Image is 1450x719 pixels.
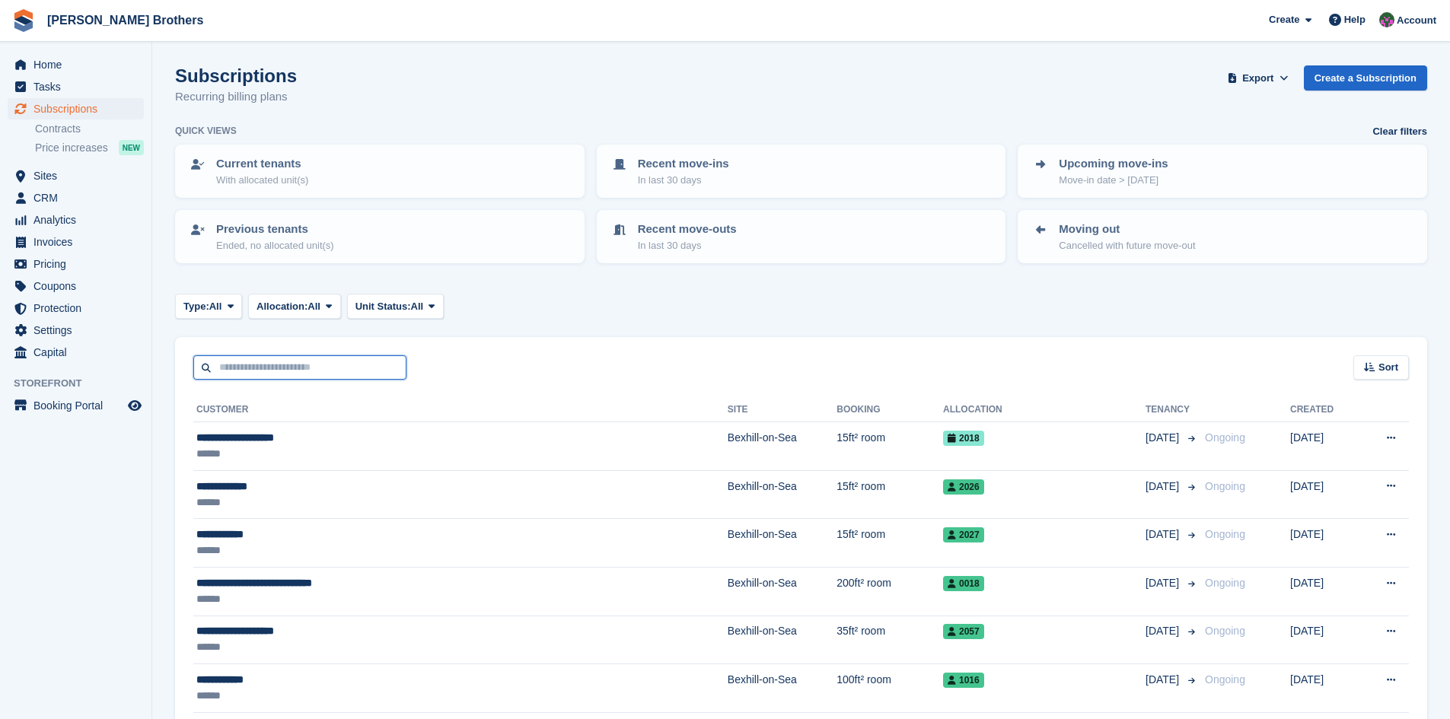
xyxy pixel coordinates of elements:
[175,294,242,319] button: Type: All
[33,253,125,275] span: Pricing
[943,576,984,591] span: 0018
[1378,360,1398,375] span: Sort
[837,470,943,519] td: 15ft² room
[943,398,1146,422] th: Allocation
[1205,577,1245,589] span: Ongoing
[119,140,144,155] div: NEW
[216,238,334,253] p: Ended, no allocated unit(s)
[943,431,984,446] span: 2018
[728,422,837,471] td: Bexhill-on-Sea
[33,231,125,253] span: Invoices
[35,122,144,136] a: Contracts
[411,299,424,314] span: All
[1205,480,1245,492] span: Ongoing
[33,395,125,416] span: Booking Portal
[126,396,144,415] a: Preview store
[308,299,320,314] span: All
[1269,12,1299,27] span: Create
[728,664,837,713] td: Bexhill-on-Sea
[33,320,125,341] span: Settings
[837,567,943,616] td: 200ft² room
[175,124,237,138] h6: Quick views
[216,221,334,238] p: Previous tenants
[837,519,943,568] td: 15ft² room
[638,173,729,188] p: In last 30 days
[1205,673,1245,686] span: Ongoing
[33,98,125,119] span: Subscriptions
[8,231,144,253] a: menu
[1290,616,1359,664] td: [DATE]
[355,299,411,314] span: Unit Status:
[1059,173,1168,188] p: Move-in date > [DATE]
[943,479,984,495] span: 2026
[837,422,943,471] td: 15ft² room
[1019,146,1426,196] a: Upcoming move-ins Move-in date > [DATE]
[1205,528,1245,540] span: Ongoing
[14,376,151,391] span: Storefront
[598,212,1005,262] a: Recent move-outs In last 30 days
[216,155,308,173] p: Current tenants
[943,673,984,688] span: 1016
[728,398,837,422] th: Site
[33,76,125,97] span: Tasks
[33,297,125,319] span: Protection
[598,146,1005,196] a: Recent move-ins In last 30 days
[1290,519,1359,568] td: [DATE]
[209,299,222,314] span: All
[1146,479,1182,495] span: [DATE]
[8,275,144,297] a: menu
[1146,430,1182,446] span: [DATE]
[216,173,308,188] p: With allocated unit(s)
[248,294,341,319] button: Allocation: All
[175,65,297,86] h1: Subscriptions
[728,616,837,664] td: Bexhill-on-Sea
[1059,155,1168,173] p: Upcoming move-ins
[33,187,125,208] span: CRM
[1059,238,1195,253] p: Cancelled with future move-out
[728,567,837,616] td: Bexhill-on-Sea
[8,342,144,363] a: menu
[8,187,144,208] a: menu
[1146,575,1182,591] span: [DATE]
[8,54,144,75] a: menu
[1290,664,1359,713] td: [DATE]
[257,299,308,314] span: Allocation:
[1379,12,1394,27] img: Nick Wright
[33,275,125,297] span: Coupons
[347,294,444,319] button: Unit Status: All
[177,212,583,262] a: Previous tenants Ended, no allocated unit(s)
[728,519,837,568] td: Bexhill-on-Sea
[33,165,125,186] span: Sites
[8,253,144,275] a: menu
[35,141,108,155] span: Price increases
[1146,623,1182,639] span: [DATE]
[8,320,144,341] a: menu
[12,9,35,32] img: stora-icon-8386f47178a22dfd0bd8f6a31ec36ba5ce8667c1dd55bd0f319d3a0aa187defe.svg
[1225,65,1292,91] button: Export
[943,527,984,542] span: 2027
[1344,12,1366,27] span: Help
[1372,124,1427,139] a: Clear filters
[8,76,144,97] a: menu
[8,98,144,119] a: menu
[1290,567,1359,616] td: [DATE]
[837,664,943,713] td: 100ft² room
[1205,625,1245,637] span: Ongoing
[943,624,984,639] span: 2057
[183,299,209,314] span: Type:
[1290,470,1359,519] td: [DATE]
[1019,212,1426,262] a: Moving out Cancelled with future move-out
[1059,221,1195,238] p: Moving out
[193,398,728,422] th: Customer
[837,398,943,422] th: Booking
[8,165,144,186] a: menu
[1146,398,1199,422] th: Tenancy
[177,146,583,196] a: Current tenants With allocated unit(s)
[638,221,737,238] p: Recent move-outs
[8,297,144,319] a: menu
[1290,398,1359,422] th: Created
[1397,13,1436,28] span: Account
[837,616,943,664] td: 35ft² room
[8,395,144,416] a: menu
[1290,422,1359,471] td: [DATE]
